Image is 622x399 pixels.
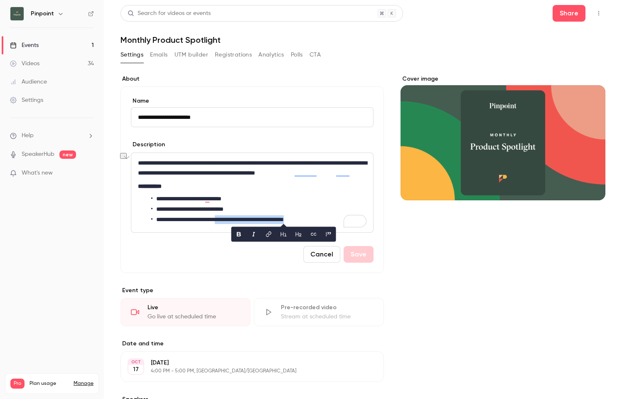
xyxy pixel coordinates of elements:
[10,7,24,20] img: Pinpoint
[120,35,605,45] h1: Monthly Product Spotlight
[215,48,252,62] button: Registrations
[128,9,211,18] div: Search for videos or events
[84,170,94,177] iframe: Noticeable Trigger
[120,340,384,348] label: Date and time
[128,359,143,365] div: OCT
[310,48,321,62] button: CTA
[10,78,47,86] div: Audience
[30,380,69,387] span: Plan usage
[10,59,39,68] div: Videos
[22,169,53,177] span: What's new
[131,97,374,105] label: Name
[148,303,240,312] div: Live
[22,131,34,140] span: Help
[281,313,374,321] div: Stream at scheduled time
[74,380,93,387] a: Manage
[10,131,94,140] li: help-dropdown-opener
[175,48,208,62] button: UTM builder
[258,48,284,62] button: Analytics
[151,368,340,374] p: 4:00 PM - 5:00 PM, [GEOGRAPHIC_DATA]/[GEOGRAPHIC_DATA]
[254,298,384,326] div: Pre-recorded videoStream at scheduled time
[22,150,54,159] a: SpeakerHub
[59,150,76,159] span: new
[150,48,167,62] button: Emails
[131,153,373,232] div: To enrich screen reader interactions, please activate Accessibility in Grammarly extension settings
[131,153,373,232] div: editor
[151,359,340,367] p: [DATE]
[232,228,246,241] button: bold
[31,10,54,18] h6: Pinpoint
[10,96,43,104] div: Settings
[401,75,605,200] section: Cover image
[131,153,374,233] section: description
[291,48,303,62] button: Polls
[303,246,340,263] button: Cancel
[322,228,335,241] button: blockquote
[10,41,39,49] div: Events
[133,365,139,374] p: 17
[131,140,165,149] label: Description
[120,75,384,83] label: About
[148,313,240,321] div: Go live at scheduled time
[120,48,143,62] button: Settings
[262,228,275,241] button: link
[120,298,251,326] div: LiveGo live at scheduled time
[553,5,585,22] button: Share
[247,228,261,241] button: italic
[281,303,374,312] div: Pre-recorded video
[120,286,384,295] p: Event type
[10,379,25,389] span: Pro
[401,75,605,83] label: Cover image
